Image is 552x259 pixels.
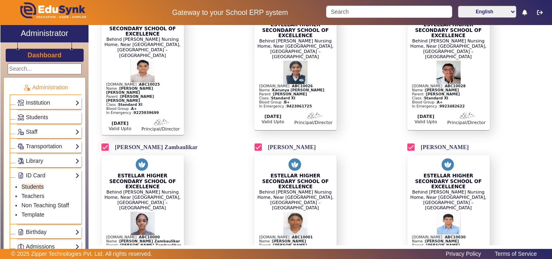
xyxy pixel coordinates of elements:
b: [PERSON_NAME] Zambaulikar [120,243,181,247]
b: [DATE] [264,114,281,119]
a: Administrator [0,25,88,42]
span: ESTELLAR HIGHER SECONDARY SCHOOL OF EXCELLENCE [415,22,482,38]
div: Valid Upto [102,126,139,131]
span: Blood Group : [412,100,443,104]
span: Class : [106,103,143,107]
div: Principal/Director [447,120,486,125]
div: [DOMAIN_NAME] : Name : In Emergency : [105,82,184,115]
img: Administration.png [23,84,30,91]
div: Valid Upto [255,119,291,124]
img: Student Profile [436,211,461,235]
b: [PERSON_NAME] Zambaulikar [119,239,180,243]
b: ABC10001 [292,235,313,239]
div: Principal/Director [294,120,333,125]
div: Behind [PERSON_NAME] Nursing Home, Near [GEOGRAPHIC_DATA], [GEOGRAPHIC_DATA] – [GEOGRAPHIC_DATA] [407,38,490,60]
b: A+ [437,100,443,104]
span: Class : [259,96,295,100]
img: Student Profile [436,60,461,84]
img: Student Profile [131,58,155,82]
b: [PERSON_NAME] [272,239,306,243]
b: [PERSON_NAME] [425,88,459,92]
label: [PERSON_NAME] [419,144,469,151]
b: [DATE] [417,114,434,119]
img: Student Profile [131,211,155,235]
b: Standard XI [118,103,142,107]
label: [PERSON_NAME] Zambaulikar [113,144,198,151]
b: Karunya [PERSON_NAME] [272,88,324,92]
div: Behind [PERSON_NAME] Nursing Home, Near [GEOGRAPHIC_DATA], [GEOGRAPHIC_DATA] – [GEOGRAPHIC_DATA] [254,190,337,211]
img: ye2dzwAAAAZJREFUAwCTrnSWmE7fzQAAAABJRU5ErkJggg== [135,155,150,173]
div: Principal/Director [141,126,180,132]
span: Parent : [412,92,460,96]
h5: Gateway to your School ERP system [143,8,318,17]
span: ESTELLAR HIGHER SECONDARY SCHOOL OF EXCELLENCE [262,173,329,189]
b: [PERSON_NAME] [PERSON_NAME] [106,95,154,103]
img: Student Profile [283,60,308,84]
img: ye2dzwAAAAZJREFUAwCTrnSWmE7fzQAAAABJRU5ErkJggg== [440,155,456,173]
b: ABC10026 [292,84,313,88]
span: ESTELLAR HIGHER SECONDARY SCHOOL OF EXCELLENCE [109,21,176,37]
div: Valid Upto [408,119,445,124]
b: [PERSON_NAME] [425,239,459,243]
span: Class : [412,96,449,100]
img: ye2dzwAAAAZJREFUAwCTrnSWmE7fzQAAAABJRU5ErkJggg== [287,155,303,173]
b: [DATE] [112,121,129,126]
h3: Dashboard [27,51,61,59]
b: [PERSON_NAME] [273,92,307,96]
label: [PERSON_NAME] [266,144,316,151]
b: ABC10030 [445,235,466,239]
h2: Administrator [21,28,68,38]
b: Standard XI [271,96,295,100]
p: Administration [10,83,81,92]
span: ESTELLAR HIGHER SECONDARY SCHOOL OF EXCELLENCE [109,173,176,189]
div: Behind [PERSON_NAME] Nursing Home, Near [GEOGRAPHIC_DATA], [GEOGRAPHIC_DATA] – [GEOGRAPHIC_DATA] [254,38,337,60]
div: [DOMAIN_NAME] : Name : In Emergency : [411,84,490,108]
span: ESTELLAR HIGHER SECONDARY SCHOOL OF EXCELLENCE [415,173,482,189]
div: Behind [PERSON_NAME] Nursing Home, Near [GEOGRAPHIC_DATA], [GEOGRAPHIC_DATA] – [GEOGRAPHIC_DATA] [101,37,184,58]
b: A+ [131,107,137,111]
b: 9923482622 [439,104,465,108]
span: ESTELLAR HIGHER SECONDARY SCHOOL OF EXCELLENCE [262,22,329,38]
span: Parent : [259,243,307,247]
a: Teachers [21,193,44,199]
p: © 2025 Zipper Technologies Pvt. Ltd. All rights reserved. [11,250,152,258]
div: Behind [PERSON_NAME] Nursing Home, Near [GEOGRAPHIC_DATA], [GEOGRAPHIC_DATA] – [GEOGRAPHIC_DATA] [407,190,490,211]
span: Parent : [106,243,181,247]
b: 9225939699 [134,111,159,115]
b: ABC10025 [139,82,160,86]
span: Parent : [412,243,460,247]
span: Parent : [259,92,307,96]
a: Terms of Service [491,248,541,259]
a: Students [21,183,44,190]
b: 9423061725 [287,104,312,108]
div: [DOMAIN_NAME] : Name : In Emergency : [258,84,337,108]
span: Blood Group : [106,107,137,111]
a: Privacy Policy [442,248,485,259]
b: ABC10000 [139,235,160,239]
b: ABC10028 [445,84,466,88]
input: Search [326,6,452,18]
b: [PERSON_NAME] [PERSON_NAME] [106,86,153,95]
img: Student Profile [283,211,308,235]
b: [PERSON_NAME] [426,243,460,247]
b: Standard XI [424,96,448,100]
b: [PERSON_NAME] [426,92,460,96]
div: Behind [PERSON_NAME] Nursing Home, Near [GEOGRAPHIC_DATA], [GEOGRAPHIC_DATA] – [GEOGRAPHIC_DATA] [101,190,184,211]
b: [PERSON_NAME] [273,243,307,247]
a: Template [21,211,44,218]
a: Dashboard [27,51,62,59]
span: Parent : [106,95,154,103]
a: Students [17,113,80,122]
img: Students.png [18,114,24,120]
span: Students [26,114,48,120]
a: Non Teaching Staff [21,202,69,208]
span: Blood Group : [259,100,290,104]
b: B+ [284,100,290,104]
input: Search... [8,63,82,74]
